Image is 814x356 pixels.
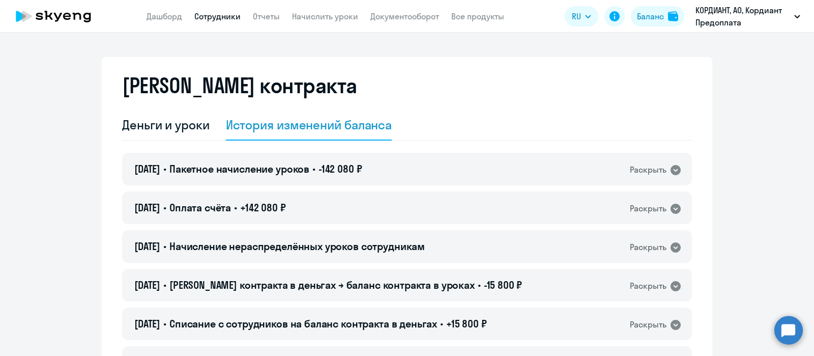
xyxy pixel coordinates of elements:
button: КОРДИАНТ, АО, Кордиант Предоплата [690,4,805,29]
span: +15 800 ₽ [446,317,487,330]
span: -15 800 ₽ [484,279,522,291]
span: [DATE] [134,317,160,330]
a: Отчеты [253,11,280,21]
span: • [163,279,166,291]
a: Все продукты [451,11,504,21]
h2: [PERSON_NAME] контракта [122,73,357,98]
div: Раскрыть [630,280,666,292]
span: [DATE] [134,201,160,214]
span: Оплата счёта [169,201,231,214]
img: balance [668,11,678,21]
span: RU [572,10,581,22]
span: • [312,162,315,175]
div: Баланс [637,10,664,22]
div: История изменений баланса [226,117,392,133]
span: • [440,317,443,330]
span: • [163,162,166,175]
span: • [163,317,166,330]
span: Начисление нераспределённых уроков сотрудникам [169,240,425,253]
a: Документооборот [370,11,439,21]
span: • [163,201,166,214]
span: • [234,201,237,214]
a: Сотрудники [194,11,241,21]
span: [DATE] [134,162,160,175]
span: -142 080 ₽ [318,162,362,175]
div: Деньги и уроки [122,117,210,133]
button: RU [565,6,598,26]
span: • [478,279,481,291]
button: Балансbalance [631,6,684,26]
span: Списание с сотрудников на баланс контракта в деньгах [169,317,437,330]
span: [DATE] [134,240,160,253]
span: [DATE] [134,279,160,291]
div: Раскрыть [630,163,666,176]
p: КОРДИАНТ, АО, Кордиант Предоплата [695,4,790,29]
span: [PERSON_NAME] контракта в деньгах → баланс контракта в уроках [169,279,475,291]
a: Дашборд [147,11,182,21]
span: • [163,240,166,253]
span: Пакетное начисление уроков [169,162,309,175]
span: +142 080 ₽ [240,201,286,214]
a: Начислить уроки [292,11,358,21]
div: Раскрыть [630,202,666,215]
div: Раскрыть [630,241,666,254]
div: Раскрыть [630,318,666,331]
